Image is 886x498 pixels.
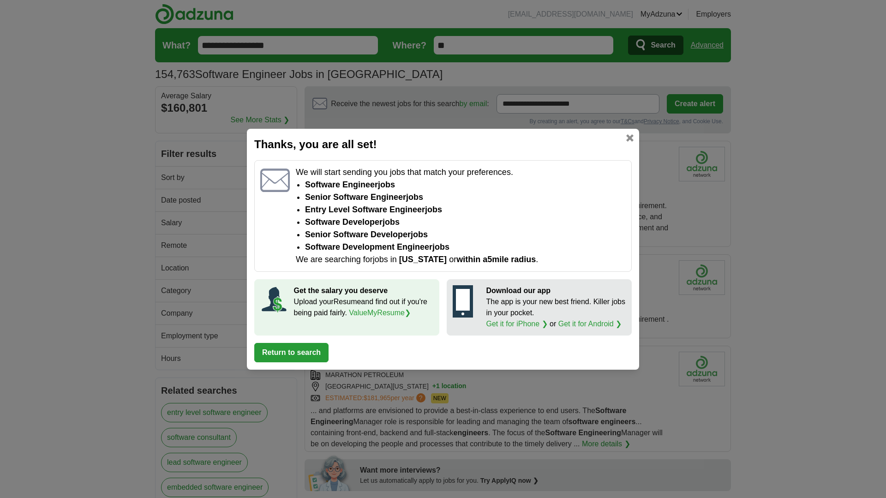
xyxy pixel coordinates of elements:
[486,296,626,330] p: The app is your new best friend. Killer jobs in your pocket. or
[254,343,329,362] button: Return to search
[486,320,548,328] a: Get it for iPhone ❯
[305,241,626,253] li: software development engineer jobs
[456,255,536,264] span: within a 5 mile radius
[399,255,447,264] span: [US_STATE]
[254,136,632,153] h2: Thanks, you are all set!
[296,166,626,179] p: We will start sending you jobs that match your preferences.
[349,309,411,317] a: ValueMyResume❯
[558,320,622,328] a: Get it for Android ❯
[305,216,626,228] li: software developer jobs
[305,228,626,241] li: senior software developer jobs
[305,204,626,216] li: entry level software engineer jobs
[305,179,626,191] li: Software Engineer jobs
[486,285,626,296] p: Download our app
[294,296,434,318] p: Upload your Resume and find out if you're being paid fairly.
[296,253,626,266] p: We are searching for jobs in or .
[294,285,434,296] p: Get the salary you deserve
[305,191,626,204] li: senior software engineer jobs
